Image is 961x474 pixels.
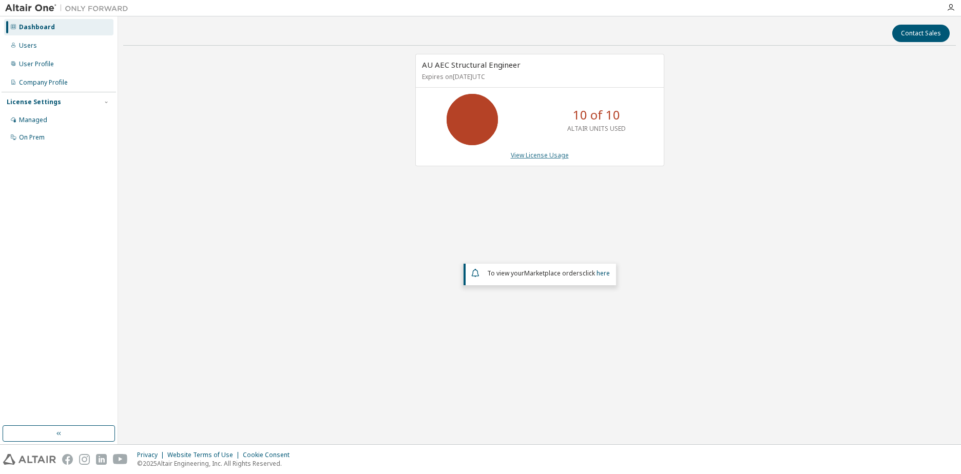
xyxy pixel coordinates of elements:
div: Dashboard [19,23,55,31]
div: Company Profile [19,78,68,87]
img: youtube.svg [113,454,128,465]
div: License Settings [7,98,61,106]
img: linkedin.svg [96,454,107,465]
p: 10 of 10 [573,106,620,124]
span: To view your click [487,269,610,278]
img: facebook.svg [62,454,73,465]
img: instagram.svg [79,454,90,465]
a: View License Usage [511,151,569,160]
div: Privacy [137,451,167,459]
img: Altair One [5,3,133,13]
span: AU AEC Structural Engineer [422,60,521,70]
div: Website Terms of Use [167,451,243,459]
div: On Prem [19,133,45,142]
em: Marketplace orders [524,269,583,278]
div: Managed [19,116,47,124]
img: altair_logo.svg [3,454,56,465]
p: © 2025 Altair Engineering, Inc. All Rights Reserved. [137,459,296,468]
a: here [597,269,610,278]
div: User Profile [19,60,54,68]
div: Users [19,42,37,50]
div: Cookie Consent [243,451,296,459]
p: Expires on [DATE] UTC [422,72,655,81]
button: Contact Sales [892,25,950,42]
p: ALTAIR UNITS USED [567,124,626,133]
